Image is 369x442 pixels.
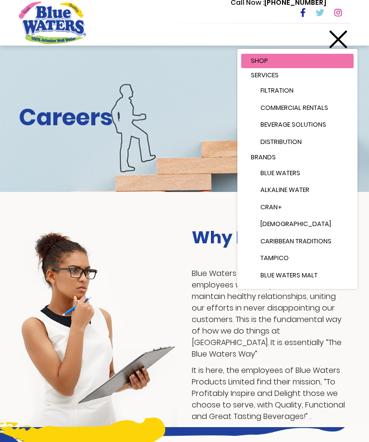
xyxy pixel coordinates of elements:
p: Blue Waters management and employees work daily to create and maintain healthy relationships, uni... [192,268,350,360]
span: Commercial Rentals [260,103,328,112]
span: Tampico [260,253,289,263]
span: Distribution [260,137,302,146]
span: Blue Waters Malt [260,271,318,280]
span: Brands [251,153,276,162]
img: career-girl-image.png [19,227,177,427]
span: Shop [251,56,268,65]
span: [DEMOGRAPHIC_DATA] [260,219,331,228]
span: Services [251,71,279,80]
span: Stamina [260,287,287,297]
span: Alkaline Water [260,185,309,194]
h3: Why BlueWaters [192,227,350,248]
span: Filtration [260,86,294,95]
p: It is here, the employees of Blue Waters Products Limited find their mission, “To Profitably Insp... [192,365,350,422]
span: Cran+ [260,203,282,212]
span: Blue Waters [260,168,300,178]
span: Beverage Solutions [260,120,326,129]
span: Caribbean Traditions [260,237,332,246]
h2: Careers [19,104,350,131]
a: store logo [19,1,86,44]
